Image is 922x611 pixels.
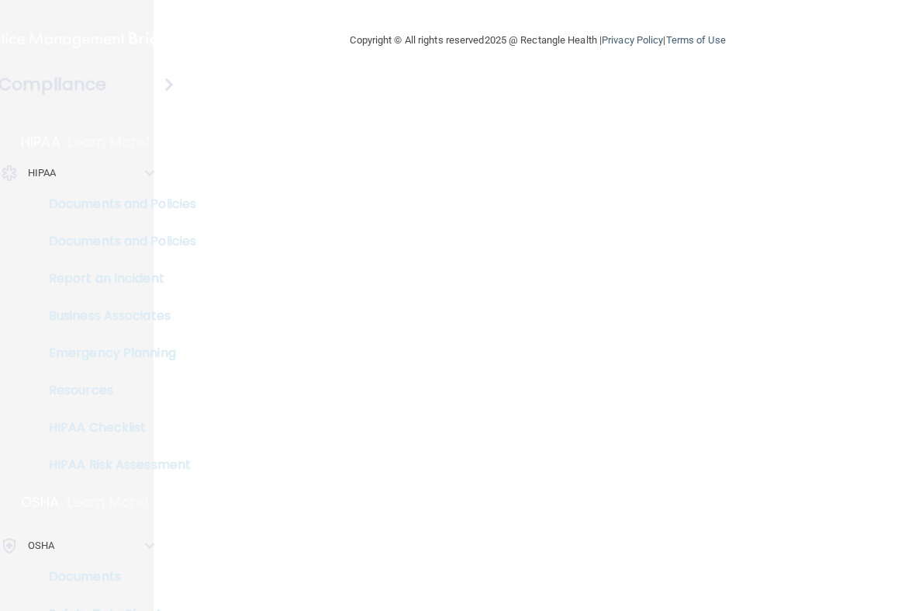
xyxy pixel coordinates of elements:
p: Documents and Policies [10,196,222,212]
div: Copyright © All rights reserved 2025 @ Rectangle Health | | [255,16,821,65]
p: Documents and Policies [10,234,222,249]
a: Terms of Use [666,34,726,46]
p: Business Associates [10,308,222,324]
a: Privacy Policy [602,34,663,46]
p: Resources [10,383,222,398]
p: HIPAA Checklist [10,420,222,436]
p: OSHA [28,536,54,555]
p: Learn More! [67,493,150,512]
p: Learn More! [68,133,150,151]
p: HIPAA [21,133,60,151]
p: Documents [10,569,222,585]
p: Emergency Planning [10,345,222,361]
p: HIPAA Risk Assessment [10,457,222,473]
p: OSHA [21,493,60,512]
p: HIPAA [28,164,57,182]
p: Report an Incident [10,271,222,286]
